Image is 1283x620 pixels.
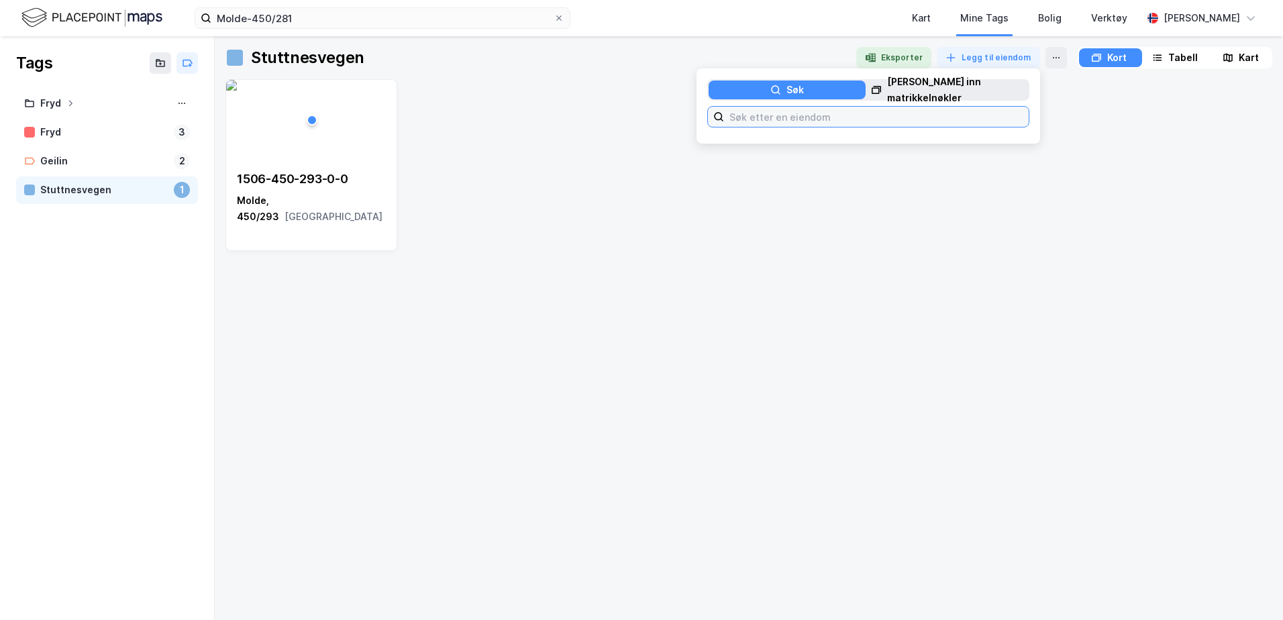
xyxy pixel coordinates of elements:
[251,47,364,68] div: Stuttnesvegen
[16,176,198,204] a: Stuttnesvegen1
[211,8,554,28] input: Søk på adresse, matrikkel, gårdeiere, leietakere eller personer
[21,6,162,30] img: logo.f888ab2527a4732fd821a326f86c7f29.svg
[887,74,1028,106] div: [PERSON_NAME] inn matrikkelnøkler
[786,82,804,98] div: Søk
[226,80,237,91] img: 256x120
[16,119,198,146] a: Fryd3
[724,107,1029,127] input: Søk etter en eiendom
[40,124,168,141] div: Fryd
[937,47,1040,68] button: Legg til eiendom
[237,171,386,187] div: 1506-450-293-0-0
[1239,50,1259,66] div: Kart
[174,153,190,169] div: 2
[1216,556,1283,620] iframe: Chat Widget
[16,148,198,175] a: Geilin2
[960,10,1009,26] div: Mine Tags
[1038,10,1062,26] div: Bolig
[1107,50,1127,66] div: Kort
[1091,10,1127,26] div: Verktøy
[174,124,190,140] div: 3
[16,52,52,74] div: Tags
[40,95,61,112] div: Fryd
[285,211,382,222] span: [GEOGRAPHIC_DATA]
[912,10,931,26] div: Kart
[40,182,168,199] div: Stuttnesvegen
[856,47,931,68] button: Eksporter
[174,182,190,198] div: 1
[1164,10,1240,26] div: [PERSON_NAME]
[40,153,168,170] div: Geilin
[1216,556,1283,620] div: Kontrollprogram for chat
[1168,50,1198,66] div: Tabell
[237,193,386,225] div: Molde, 450/293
